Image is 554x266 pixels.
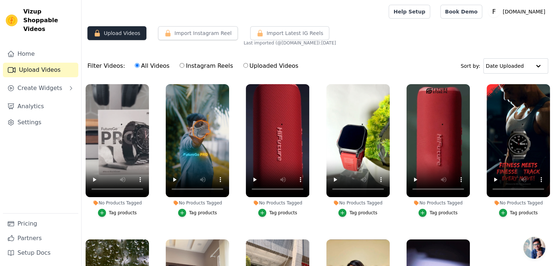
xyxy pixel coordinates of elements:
p: [DOMAIN_NAME] [500,5,548,18]
div: No Products Tagged [246,200,309,206]
button: Tag products [419,209,457,217]
button: F [DOMAIN_NAME] [488,5,548,18]
label: Instagram Reels [179,61,233,71]
a: Book Demo [440,5,482,19]
input: Instagram Reels [180,63,184,68]
text: F [492,8,496,15]
div: No Products Tagged [406,200,470,206]
button: Tag products [338,209,377,217]
a: Upload Videos [3,63,78,77]
label: All Videos [134,61,170,71]
a: Settings [3,115,78,130]
div: No Products Tagged [487,200,550,206]
div: Sort by: [461,58,549,74]
div: No Products Tagged [166,200,229,206]
button: Tag products [258,209,297,217]
button: Import Latest IG Reels [250,26,330,40]
a: Help Setup [389,5,430,19]
div: Tag products [109,210,137,216]
img: Vizup [6,15,17,26]
div: Filter Videos: [87,58,302,74]
a: Analytics [3,99,78,114]
a: Pricing [3,216,78,231]
button: Import Instagram Reel [158,26,238,40]
button: Create Widgets [3,81,78,95]
div: Tag products [510,210,538,216]
button: Tag products [178,209,217,217]
button: Tag products [98,209,137,217]
span: Last imported (@ [DOMAIN_NAME] ): [DATE] [244,40,336,46]
div: Tag products [269,210,297,216]
a: Open chat [523,237,545,259]
a: Setup Docs [3,246,78,260]
span: Import Latest IG Reels [267,30,323,37]
div: No Products Tagged [326,200,390,206]
a: Home [3,47,78,61]
button: Upload Videos [87,26,146,40]
button: Tag products [499,209,538,217]
label: Uploaded Videos [243,61,299,71]
span: Vizup Shoppable Videos [23,7,75,34]
span: Create Widgets [17,84,62,93]
a: Partners [3,231,78,246]
input: Uploaded Videos [243,63,248,68]
div: Tag products [349,210,377,216]
div: Tag products [429,210,457,216]
div: Tag products [189,210,217,216]
input: All Videos [135,63,140,68]
div: No Products Tagged [86,200,149,206]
